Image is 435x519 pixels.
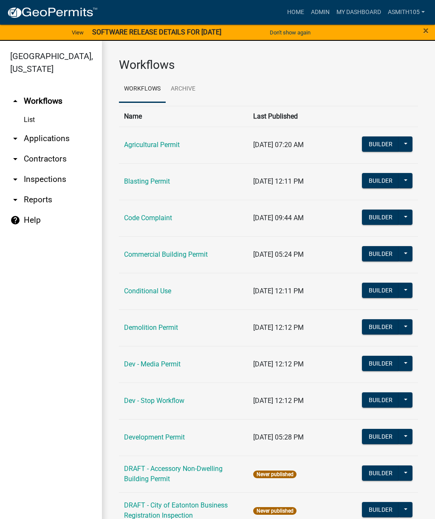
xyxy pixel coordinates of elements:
a: View [68,26,87,40]
i: arrow_drop_down [10,133,20,144]
a: asmith105 [384,4,428,20]
button: Builder [362,173,399,188]
button: Builder [362,246,399,261]
a: Conditional Use [124,287,171,295]
button: Don't show again [266,26,314,40]
a: Agricultural Permit [124,141,180,149]
i: arrow_drop_down [10,154,20,164]
button: Builder [362,319,399,335]
span: [DATE] 12:12 PM [253,360,304,368]
button: Builder [362,210,399,225]
h3: Workflows [119,58,418,72]
span: [DATE] 12:11 PM [253,177,304,185]
span: [DATE] 12:12 PM [253,397,304,405]
button: Builder [362,429,399,444]
button: Builder [362,502,399,517]
span: [DATE] 05:28 PM [253,433,304,441]
i: help [10,215,20,225]
span: [DATE] 09:44 AM [253,214,304,222]
a: Commercial Building Permit [124,250,208,258]
i: arrow_drop_up [10,96,20,106]
a: Blasting Permit [124,177,170,185]
span: [DATE] 12:12 PM [253,323,304,332]
span: Never published [253,471,296,478]
strong: SOFTWARE RELEASE DETAILS FOR [DATE] [92,28,221,36]
button: Close [423,26,429,36]
a: Admin [308,4,333,20]
span: [DATE] 12:11 PM [253,287,304,295]
button: Builder [362,136,399,152]
span: [DATE] 05:24 PM [253,250,304,258]
i: arrow_drop_down [10,195,20,205]
th: Last Published [248,106,356,127]
button: Builder [362,392,399,408]
button: Builder [362,283,399,298]
a: Dev - Media Permit [124,360,181,368]
span: × [423,25,429,37]
a: Demolition Permit [124,323,178,332]
a: Dev - Stop Workflow [124,397,184,405]
a: Home [284,4,308,20]
a: Development Permit [124,433,185,441]
span: [DATE] 07:20 AM [253,141,304,149]
a: My Dashboard [333,4,384,20]
a: Archive [166,76,201,103]
a: DRAFT - Accessory Non-Dwelling Building Permit [124,465,223,483]
button: Builder [362,356,399,371]
a: Workflows [119,76,166,103]
button: Builder [362,465,399,481]
th: Name [119,106,248,127]
span: Never published [253,507,296,515]
i: arrow_drop_down [10,174,20,184]
a: Code Complaint [124,214,172,222]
